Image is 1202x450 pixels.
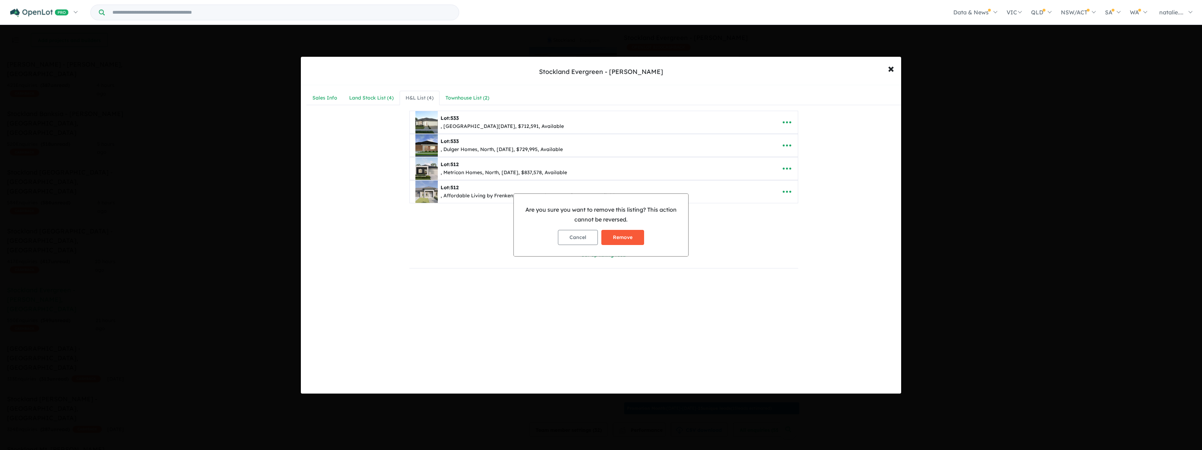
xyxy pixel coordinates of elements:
[601,230,644,245] button: Remove
[519,205,683,224] p: Are you sure you want to remove this listing? This action cannot be reversed.
[10,8,69,17] img: Openlot PRO Logo White
[558,230,598,245] button: Cancel
[106,5,457,20] input: Try estate name, suburb, builder or developer
[1159,9,1183,16] span: natalie....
